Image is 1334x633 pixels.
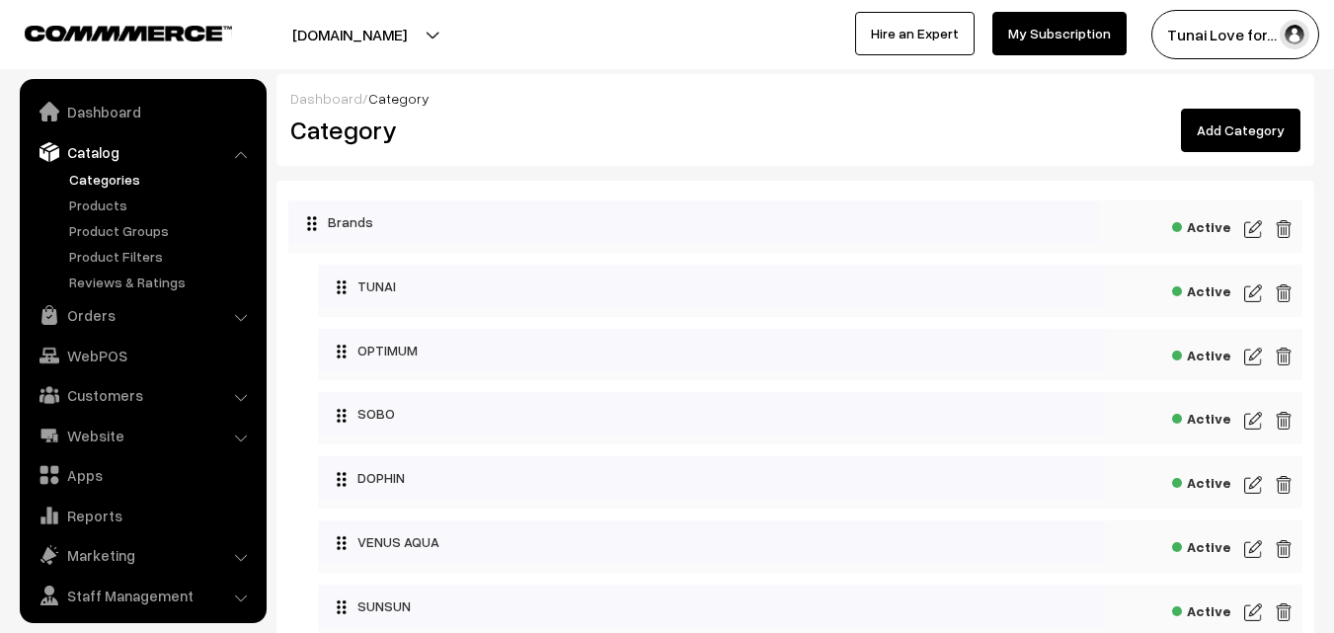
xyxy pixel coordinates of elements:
img: edit [1275,281,1293,305]
img: drag [336,599,348,615]
img: edit [1275,473,1293,497]
a: Apps [25,457,260,493]
a: WebPOS [25,338,260,373]
img: edit [1244,217,1262,241]
img: drag [336,408,348,424]
img: edit [1275,345,1293,368]
img: drag [336,279,348,295]
div: SUNSUN [318,585,1106,628]
span: Active [1172,212,1231,237]
img: edit [1244,600,1262,624]
a: Orders [25,297,260,333]
a: My Subscription [992,12,1127,55]
img: drag [336,344,348,359]
button: [DOMAIN_NAME] [223,10,476,59]
a: Reports [25,498,260,533]
a: Reviews & Ratings [64,272,260,292]
span: Active [1172,596,1231,621]
span: Active [1172,341,1231,365]
img: edit [1275,217,1293,241]
div: OPTIMUM [318,329,1106,372]
a: Staff Management [25,578,260,613]
div: TUNAI [318,265,1106,308]
span: Active [1172,404,1231,429]
a: Catalog [25,134,260,170]
div: / [290,88,1300,109]
img: edit [1275,537,1293,561]
a: COMMMERCE [25,20,197,43]
a: Products [64,195,260,215]
a: Website [25,418,260,453]
div: VENUS AQUA [318,520,1106,564]
img: drag [336,471,348,487]
a: Marketing [25,537,260,573]
a: Customers [25,377,260,413]
img: edit [1244,409,1262,433]
div: Brands [288,200,1100,244]
div: SOBO [318,392,1106,435]
img: edit [1244,473,1262,497]
span: Active [1172,532,1231,557]
a: Hire an Expert [855,12,975,55]
img: drag [336,535,348,551]
div: DOPHIN [318,456,1106,500]
img: edit [1275,600,1293,624]
img: COMMMERCE [25,26,232,40]
a: Categories [64,169,260,190]
a: Add Category [1181,109,1300,152]
span: Active [1172,277,1231,301]
span: Category [368,90,430,107]
a: Product Filters [64,246,260,267]
span: Active [1172,468,1231,493]
button: Tunai Love for… [1151,10,1319,59]
img: edit [1275,409,1293,433]
a: Dashboard [25,94,260,129]
h2: Category [290,115,781,145]
img: edit [1244,281,1262,305]
img: edit [1244,345,1262,368]
a: Dashboard [290,90,362,107]
img: user [1280,20,1309,49]
a: Product Groups [64,220,260,241]
img: drag [306,215,318,231]
img: edit [1244,537,1262,561]
button: Collapse [288,200,308,238]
